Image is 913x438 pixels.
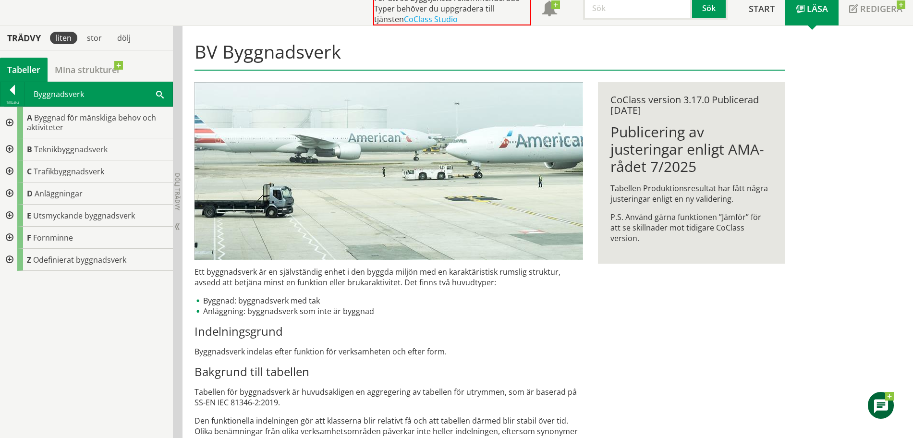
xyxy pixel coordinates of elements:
span: Trafikbyggnadsverk [34,166,104,177]
span: Z [27,255,31,265]
li: Anläggning: byggnadsverk som inte är byggnad [195,306,583,316]
div: stor [81,32,108,44]
h1: Publicering av justeringar enligt AMA-rådet 7/2025 [610,123,772,175]
span: Notifikationer [542,2,557,17]
a: Mina strukturer [48,58,128,82]
span: Sök i tabellen [156,89,164,99]
span: E [27,210,31,221]
div: dölj [111,32,136,44]
h3: Bakgrund till tabellen [195,365,583,379]
a: CoClass Studio [404,14,458,24]
li: Byggnad: byggnadsverk med tak [195,295,583,306]
span: A [27,112,32,123]
span: Byggnad för mänskliga behov och aktiviteter [27,112,156,133]
img: flygplatsbana.jpg [195,82,583,260]
span: Redigera [860,3,902,14]
div: Trädvy [2,33,46,43]
p: Tabellen för byggnadsverk är huvudsakligen en aggregering av tabellen för utrymmen, som är basera... [195,387,583,408]
span: D [27,188,33,199]
div: CoClass version 3.17.0 Publicerad [DATE] [610,95,772,116]
span: Fornminne [33,232,73,243]
div: liten [50,32,77,44]
span: Start [749,3,775,14]
p: P.S. Använd gärna funktionen ”Jämför” för att se skillnader mot tidigare CoClass version. [610,212,772,243]
span: Läsa [807,3,828,14]
span: F [27,232,31,243]
span: Anläggningar [35,188,83,199]
div: Byggnadsverk [25,82,172,106]
p: Tabellen Produktionsresultat har fått några justeringar enligt en ny validering. [610,183,772,204]
div: Tillbaka [0,98,24,106]
span: Teknikbyggnadsverk [34,144,108,155]
span: Odefinierat byggnadsverk [33,255,126,265]
span: Dölj trädvy [173,173,182,210]
span: Utsmyckande byggnadsverk [33,210,135,221]
span: B [27,144,32,155]
h1: BV Byggnadsverk [195,41,785,71]
span: C [27,166,32,177]
h3: Indelningsgrund [195,324,583,339]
